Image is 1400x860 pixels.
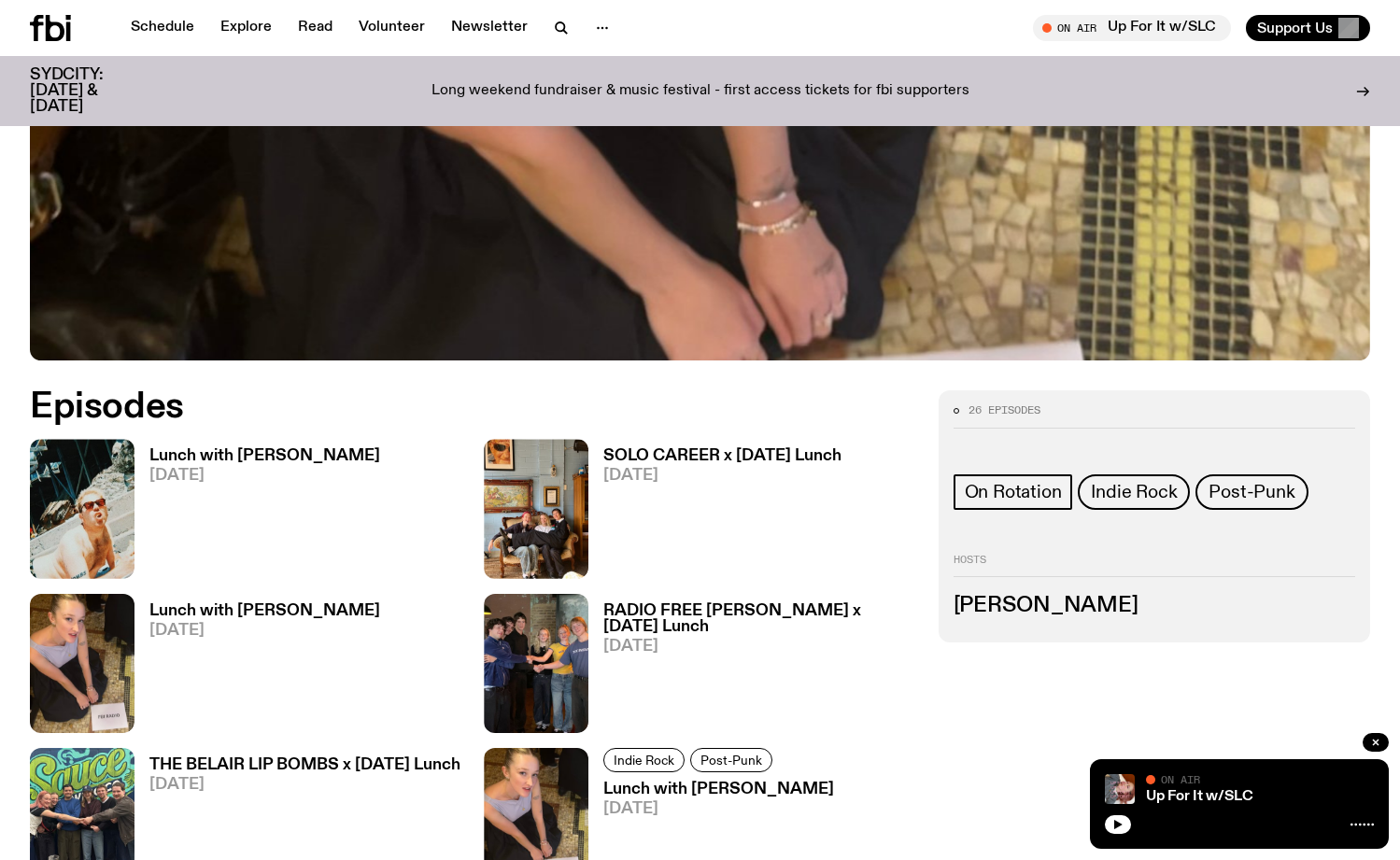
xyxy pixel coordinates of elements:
a: Post-Punk [690,748,772,772]
h3: Lunch with [PERSON_NAME] [149,603,380,619]
h3: SYDCITY: [DATE] & [DATE] [30,67,149,115]
span: [DATE] [603,639,915,655]
a: Explore [209,15,283,41]
h3: SOLO CAREER x [DATE] Lunch [603,448,841,464]
img: solo career 4 slc [484,439,588,578]
span: Post-Punk [700,753,762,767]
h2: Episodes [30,390,916,424]
span: [DATE] [149,623,380,639]
a: SOLO CAREER x [DATE] Lunch[DATE] [588,448,841,578]
span: [DATE] [149,777,460,793]
a: Read [287,15,344,41]
span: [DATE] [149,468,380,484]
span: 26 episodes [969,405,1040,416]
button: On AirUp For It w/SLC [1033,15,1231,41]
a: Volunteer [347,15,436,41]
a: Indie Rock [603,748,685,772]
h3: [PERSON_NAME] [954,596,1355,616]
span: Indie Rock [1091,482,1177,502]
h3: THE BELAIR LIP BOMBS x [DATE] Lunch [149,757,460,773]
a: RADIO FREE [PERSON_NAME] x [DATE] Lunch[DATE] [588,603,915,733]
a: Up For It w/SLC [1146,789,1253,804]
p: Long weekend fundraiser & music festival - first access tickets for fbi supporters [431,83,969,100]
span: On Rotation [965,482,1062,502]
span: Indie Rock [614,753,674,767]
span: Support Us [1257,20,1333,36]
h3: Lunch with [PERSON_NAME] [603,782,834,797]
h2: Hosts [954,555,1355,577]
span: [DATE] [603,468,841,484]
h3: RADIO FREE [PERSON_NAME] x [DATE] Lunch [603,603,915,635]
a: Newsletter [440,15,539,41]
img: RFA 4 SLC [484,594,588,733]
a: Post-Punk [1195,474,1308,510]
img: SLC lunch cover [30,594,134,733]
span: On Air [1161,773,1200,785]
a: Schedule [120,15,205,41]
h3: Lunch with [PERSON_NAME] [149,448,380,464]
a: Indie Rock [1078,474,1190,510]
span: Post-Punk [1209,482,1294,502]
a: On Rotation [954,474,1073,510]
a: Lunch with [PERSON_NAME][DATE] [134,448,380,578]
span: [DATE] [603,801,834,817]
button: Support Us [1246,15,1370,41]
a: Lunch with [PERSON_NAME][DATE] [134,603,380,733]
